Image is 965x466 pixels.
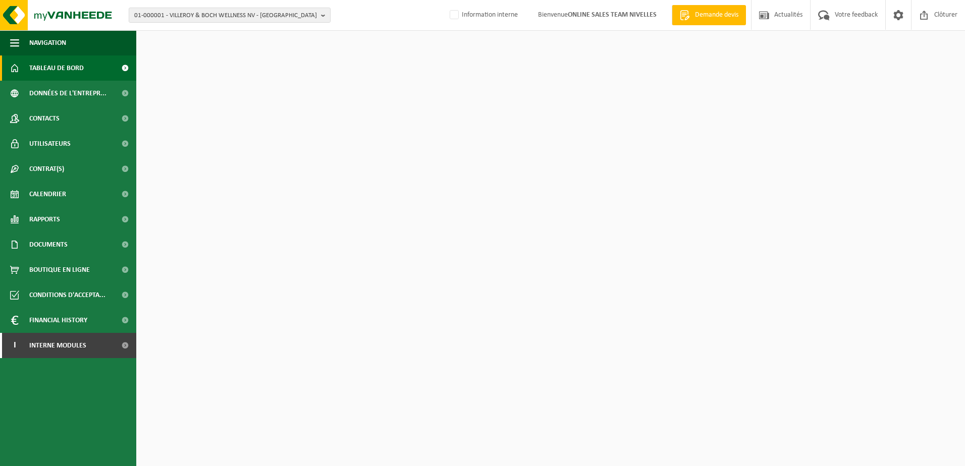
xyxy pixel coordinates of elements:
[29,30,66,55] span: Navigation
[10,333,19,358] span: I
[29,232,68,257] span: Documents
[134,8,317,23] span: 01-000001 - VILLEROY & BOCH WELLNESS NV - [GEOGRAPHIC_DATA]
[29,257,90,282] span: Boutique en ligne
[129,8,331,23] button: 01-000001 - VILLEROY & BOCH WELLNESS NV - [GEOGRAPHIC_DATA]
[29,282,105,308] span: Conditions d'accepta...
[29,333,86,358] span: Interne modules
[672,5,746,25] a: Demande devis
[29,131,71,156] span: Utilisateurs
[29,106,60,131] span: Contacts
[29,182,66,207] span: Calendrier
[29,55,84,81] span: Tableau de bord
[568,11,657,19] strong: ONLINE SALES TEAM NIVELLES
[29,81,106,106] span: Données de l'entrepr...
[29,207,60,232] span: Rapports
[692,10,741,20] span: Demande devis
[29,308,87,333] span: Financial History
[29,156,64,182] span: Contrat(s)
[448,8,518,23] label: Information interne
